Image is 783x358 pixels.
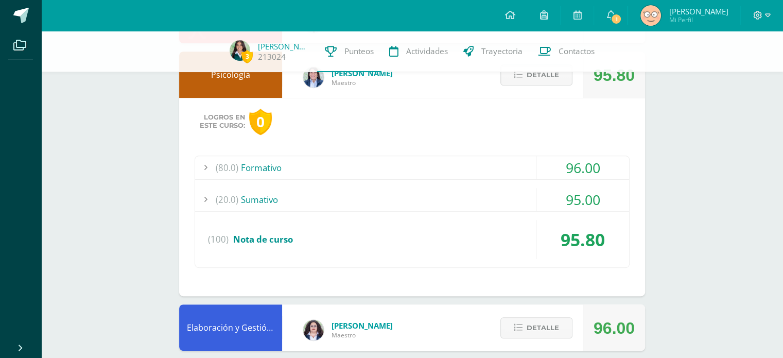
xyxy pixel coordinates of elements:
a: Punteos [317,31,381,72]
div: 96.00 [536,156,629,179]
span: Logros en este curso: [200,113,245,130]
div: 95.80 [594,52,635,98]
span: Maestro [332,78,393,87]
div: Elaboración y Gestión de Proyectos [179,304,282,351]
span: [PERSON_NAME] [332,68,393,78]
span: Mi Perfil [669,15,728,24]
span: Detalle [527,65,559,84]
span: (20.0) [216,188,238,211]
span: [PERSON_NAME] [332,320,393,331]
span: 3 [241,50,253,63]
span: 1 [611,13,622,25]
img: efc5564941734ba8ae4ba47e5e755d47.png [230,40,250,61]
img: d03fd280b3815c970a39526cd7fe3189.png [640,5,661,26]
button: Detalle [500,64,572,86]
div: 96.00 [594,305,635,351]
a: [PERSON_NAME] [258,41,309,52]
span: (80.0) [216,156,238,179]
span: Contactos [559,46,595,57]
button: Detalle [500,317,572,338]
div: Formativo [195,156,629,179]
a: Actividades [381,31,456,72]
span: (100) [208,220,229,259]
span: [PERSON_NAME] [669,6,728,16]
div: 0 [249,109,272,135]
span: Detalle [527,318,559,337]
div: 95.80 [536,220,629,259]
span: Nota de curso [233,233,293,245]
div: 95.00 [536,188,629,211]
a: Contactos [530,31,602,72]
span: Maestro [332,331,393,339]
a: Trayectoria [456,31,530,72]
span: Punteos [344,46,374,57]
span: Actividades [406,46,448,57]
img: ba02aa29de7e60e5f6614f4096ff8928.png [303,320,324,340]
div: Sumativo [195,188,629,211]
span: Trayectoria [481,46,523,57]
img: 101204560ce1c1800cde82bcd5e5712f.png [303,67,324,88]
a: 213024 [258,52,286,62]
div: Psicología [179,52,282,98]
